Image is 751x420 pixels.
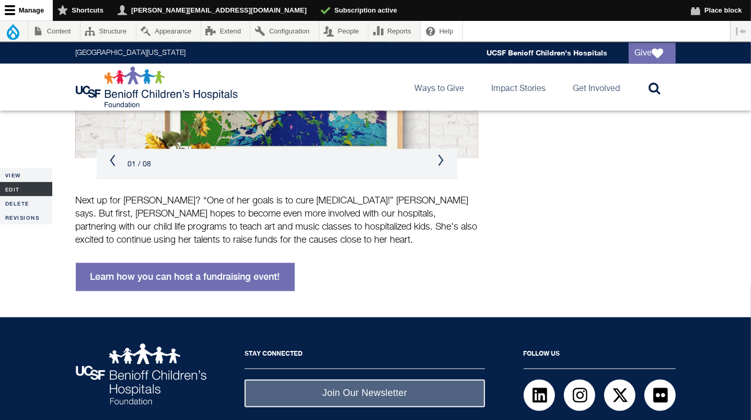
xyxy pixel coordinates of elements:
button: Next [438,154,444,167]
a: Impact Stories [483,63,554,110]
img: UCSF Benioff Children's Hospitals [76,344,206,405]
p: Next up for [PERSON_NAME]? “One of her goals is to cure [MEDICAL_DATA]!” [PERSON_NAME] says. But ... [76,195,478,247]
a: People [319,21,368,41]
a: [GEOGRAPHIC_DATA][US_STATE] [76,49,186,56]
img: Logo for UCSF Benioff Children's Hospitals Foundation [76,66,240,108]
button: Vertical orientation [731,21,751,41]
a: Ways to Give [407,63,473,110]
a: Reports [368,21,420,41]
a: Configuration [250,21,318,41]
a: UCSF Benioff Children's Hospitals [487,48,608,57]
a: Help [421,21,463,41]
a: Appearance [136,21,201,41]
h2: Follow Us [524,344,676,369]
a: Give [629,42,676,63]
span: 01 / 08 [128,161,152,168]
h2: Stay Connected [245,344,485,369]
a: Get Involved [565,63,629,110]
button: Previous [110,154,116,167]
a: Content [28,21,80,41]
a: Learn how you can host a fundraising event! [76,263,295,291]
a: Extend [201,21,250,41]
a: Join Our Newsletter [245,380,485,407]
a: Structure [80,21,136,41]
